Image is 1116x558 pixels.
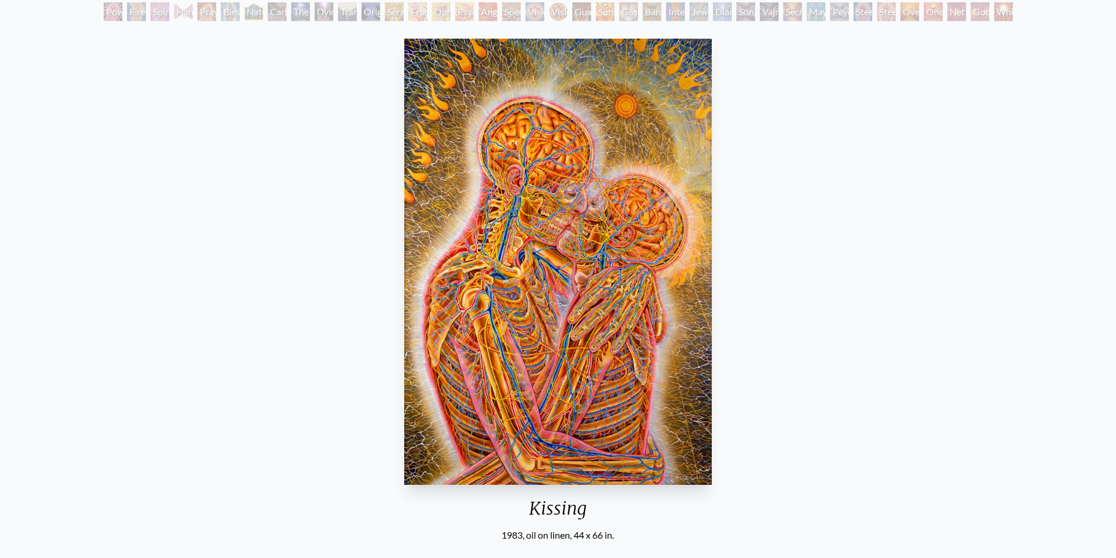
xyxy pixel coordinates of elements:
[174,2,193,21] div: Hands that See
[338,2,357,21] div: Transfiguration
[455,2,474,21] div: Psychomicrograph of a Fractal Paisley Cherub Feather Tip
[385,2,404,21] div: Seraphic Transport Docking on the Third Eye
[432,2,451,21] div: Ophanic Eyelash
[315,2,333,21] div: Dying
[854,2,872,21] div: Steeplehead 1
[690,2,708,21] div: Jewel Being
[400,498,716,528] div: Kissing
[971,2,989,21] div: Godself
[549,2,568,21] div: Vision Crystal Tondo
[643,2,661,21] div: Bardo Being
[619,2,638,21] div: Cosmic Elf
[197,2,216,21] div: Praying Hands
[502,2,521,21] div: Spectral Lotus
[596,2,615,21] div: Sunyata
[807,2,825,21] div: Mayan Being
[525,2,544,21] div: Vision Crystal
[479,2,497,21] div: Angel Skin
[151,2,169,21] div: Spirit Animates the Flesh
[994,2,1013,21] div: White Light
[572,2,591,21] div: Guardian of Infinite Vision
[400,528,716,542] div: 1983, oil on linen, 44 x 66 in.
[666,2,685,21] div: Interbeing
[713,2,732,21] div: Diamond Being
[291,2,310,21] div: The Soul Finds It's Way
[783,2,802,21] div: Secret Writing Being
[760,2,779,21] div: Vajra Being
[924,2,943,21] div: One
[947,2,966,21] div: Net of Being
[877,2,896,21] div: Steeplehead 2
[830,2,849,21] div: Peyote Being
[404,39,711,485] img: Kissing-1983-Alex-Grey-watermarked.jpg
[221,2,240,21] div: Blessing Hand
[244,2,263,21] div: Nature of Mind
[900,2,919,21] div: Oversoul
[268,2,286,21] div: Caring
[736,2,755,21] div: Song of Vajra Being
[361,2,380,21] div: Original Face
[408,2,427,21] div: Fractal Eyes
[127,2,146,21] div: Firewalking
[104,2,122,21] div: Power to the Peaceful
